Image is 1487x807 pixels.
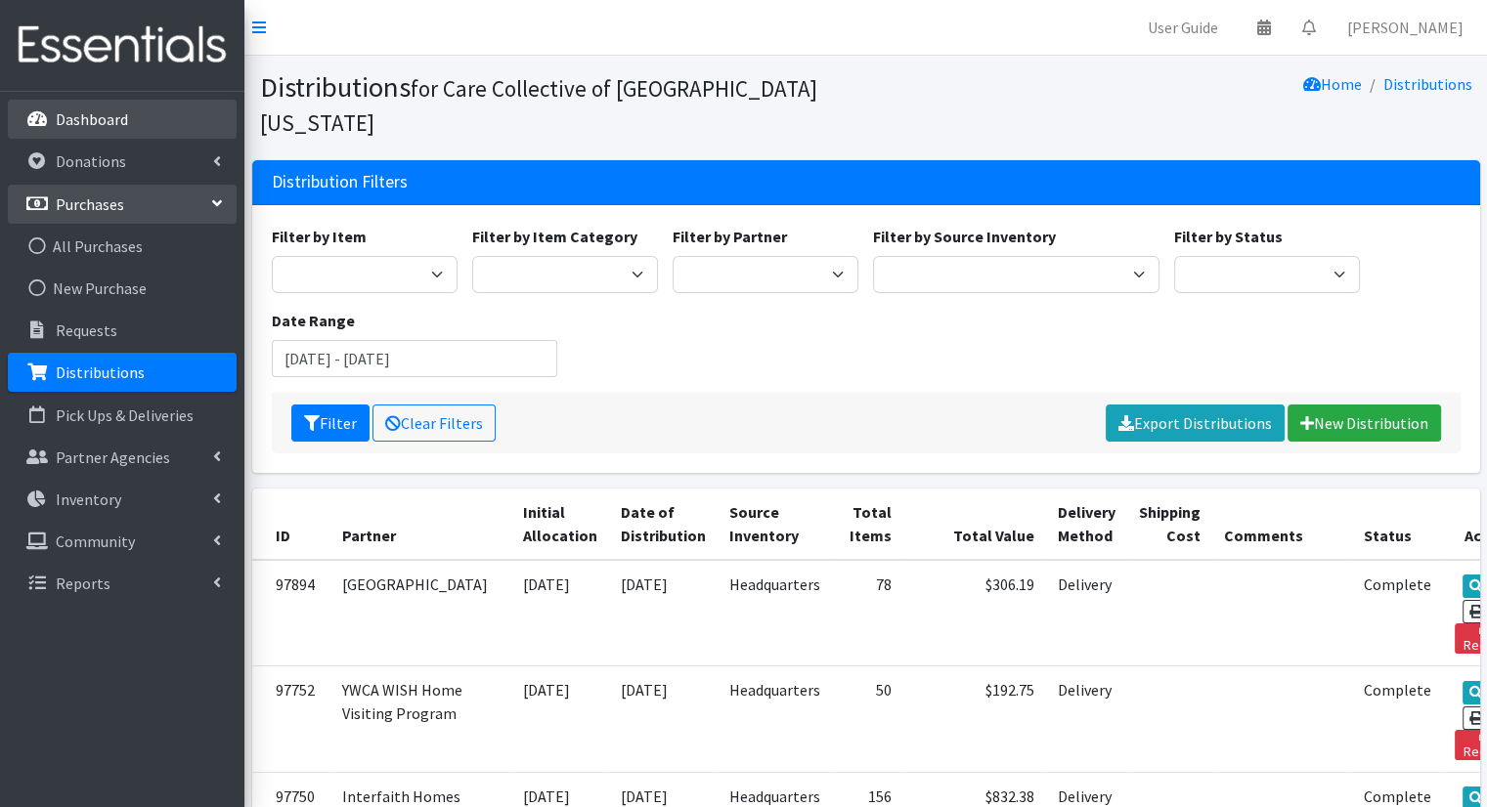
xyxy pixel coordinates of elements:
[1352,488,1443,560] th: Status
[609,560,718,666] td: [DATE]
[832,488,903,560] th: Total Items
[56,362,145,382] p: Distributions
[260,74,817,137] small: for Care Collective of [GEOGRAPHIC_DATA][US_STATE]
[272,172,408,192] h3: Distribution Filters
[1174,225,1283,248] label: Filter by Status
[252,666,330,772] td: 97752
[8,13,237,78] img: HumanEssentials
[330,560,511,666] td: [GEOGRAPHIC_DATA]
[8,522,237,561] a: Community
[56,405,194,425] p: Pick Ups & Deliveries
[8,353,237,392] a: Distributions
[1212,488,1352,560] th: Comments
[8,480,237,519] a: Inventory
[272,225,367,248] label: Filter by Item
[1303,74,1362,94] a: Home
[1288,404,1441,442] a: New Distribution
[56,489,121,509] p: Inventory
[272,309,355,332] label: Date Range
[673,225,787,248] label: Filter by Partner
[1352,666,1443,772] td: Complete
[1046,560,1127,666] td: Delivery
[56,194,124,214] p: Purchases
[56,573,110,593] p: Reports
[903,560,1046,666] td: $306.19
[718,488,832,560] th: Source Inventory
[1132,8,1234,47] a: User Guide
[1332,8,1479,47] a: [PERSON_NAME]
[1352,560,1443,666] td: Complete
[609,488,718,560] th: Date of Distribution
[8,564,237,603] a: Reports
[511,488,609,560] th: Initial Allocation
[718,666,832,772] td: Headquarters
[260,70,859,138] h1: Distributions
[8,142,237,181] a: Donations
[511,560,609,666] td: [DATE]
[832,560,903,666] td: 78
[1127,488,1212,560] th: Shipping Cost
[56,531,135,551] p: Community
[291,404,370,442] button: Filter
[272,340,558,377] input: January 1, 2011 - December 31, 2011
[832,666,903,772] td: 50
[56,109,128,129] p: Dashboard
[8,269,237,308] a: New Purchase
[1046,666,1127,772] td: Delivery
[330,666,511,772] td: YWCA WISH Home Visiting Program
[1106,404,1285,442] a: Export Distributions
[8,311,237,350] a: Requests
[1383,74,1472,94] a: Distributions
[609,666,718,772] td: [DATE]
[718,560,832,666] td: Headquarters
[472,225,637,248] label: Filter by Item Category
[511,666,609,772] td: [DATE]
[372,404,496,442] a: Clear Filters
[873,225,1056,248] label: Filter by Source Inventory
[8,396,237,435] a: Pick Ups & Deliveries
[252,560,330,666] td: 97894
[56,320,117,340] p: Requests
[252,488,330,560] th: ID
[56,447,170,467] p: Partner Agencies
[1046,488,1127,560] th: Delivery Method
[8,185,237,224] a: Purchases
[903,488,1046,560] th: Total Value
[8,438,237,477] a: Partner Agencies
[330,488,511,560] th: Partner
[8,227,237,266] a: All Purchases
[56,151,126,171] p: Donations
[903,666,1046,772] td: $192.75
[8,100,237,139] a: Dashboard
